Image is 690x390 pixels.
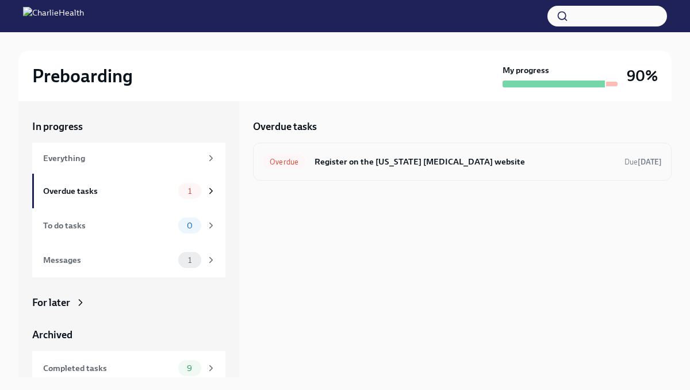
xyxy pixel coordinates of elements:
a: Everything [32,143,225,174]
span: August 30th, 2025 08:00 [624,156,662,167]
span: Overdue [263,158,305,166]
strong: My progress [503,64,549,76]
a: OverdueRegister on the [US_STATE] [MEDICAL_DATA] websiteDue[DATE] [263,152,662,171]
div: To do tasks [43,219,174,232]
span: 9 [180,364,199,373]
div: Overdue tasks [43,185,174,197]
a: Overdue tasks1 [32,174,225,208]
span: 1 [181,187,198,196]
h5: Overdue tasks [253,120,317,133]
a: To do tasks0 [32,208,225,243]
h3: 90% [627,66,658,86]
span: Due [624,158,662,166]
div: Messages [43,254,174,266]
span: 0 [180,221,200,230]
h6: Register on the [US_STATE] [MEDICAL_DATA] website [315,155,615,168]
span: 1 [181,256,198,265]
a: In progress [32,120,225,133]
h2: Preboarding [32,64,133,87]
a: Archived [32,328,225,342]
div: For later [32,296,70,309]
a: Completed tasks9 [32,351,225,385]
div: Completed tasks [43,362,174,374]
img: CharlieHealth [23,7,84,25]
a: Messages1 [32,243,225,277]
div: Everything [43,152,201,165]
strong: [DATE] [638,158,662,166]
a: For later [32,296,225,309]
